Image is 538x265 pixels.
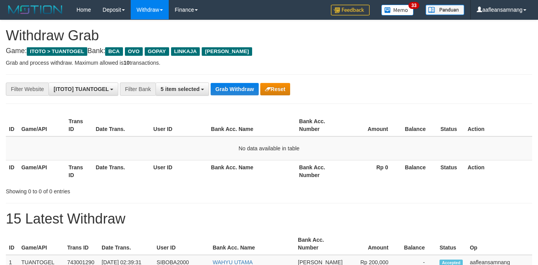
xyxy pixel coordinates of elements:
[6,184,218,195] div: Showing 0 to 0 of 0 entries
[464,114,532,136] th: Action
[150,160,208,182] th: User ID
[150,114,208,136] th: User ID
[6,28,532,43] h1: Withdraw Grab
[125,47,143,56] span: OVO
[64,233,99,255] th: Trans ID
[209,233,295,255] th: Bank Acc. Name
[6,160,18,182] th: ID
[48,83,118,96] button: [ITOTO] TUANTOGEL
[171,47,200,56] span: LINKAJA
[343,114,400,136] th: Amount
[6,114,18,136] th: ID
[381,5,414,15] img: Button%20Memo.svg
[400,233,436,255] th: Balance
[331,5,370,15] img: Feedback.jpg
[105,47,123,56] span: BCA
[211,83,258,95] button: Grab Withdraw
[156,83,209,96] button: 5 item selected
[467,233,532,255] th: Op
[123,60,130,66] strong: 10
[426,5,464,15] img: panduan.png
[436,233,467,255] th: Status
[145,47,169,56] span: GOPAY
[400,114,438,136] th: Balance
[66,160,93,182] th: Trans ID
[120,83,156,96] div: Filter Bank
[6,47,532,55] h4: Game: Bank:
[18,114,66,136] th: Game/API
[18,233,64,255] th: Game/API
[6,4,65,15] img: MOTION_logo.png
[6,211,532,227] h1: 15 Latest Withdraw
[296,114,343,136] th: Bank Acc. Number
[6,233,18,255] th: ID
[202,47,252,56] span: [PERSON_NAME]
[6,83,48,96] div: Filter Website
[54,86,109,92] span: [ITOTO] TUANTOGEL
[400,160,438,182] th: Balance
[161,86,199,92] span: 5 item selected
[93,160,151,182] th: Date Trans.
[346,233,400,255] th: Amount
[408,2,419,9] span: 33
[18,160,66,182] th: Game/API
[93,114,151,136] th: Date Trans.
[464,160,532,182] th: Action
[208,114,296,136] th: Bank Acc. Name
[27,47,87,56] span: ITOTO > TUANTOGEL
[260,83,290,95] button: Reset
[208,160,296,182] th: Bank Acc. Name
[6,59,532,67] p: Grab and process withdraw. Maximum allowed is transactions.
[6,136,532,160] td: No data available in table
[66,114,93,136] th: Trans ID
[296,160,343,182] th: Bank Acc. Number
[99,233,154,255] th: Date Trans.
[295,233,346,255] th: Bank Acc. Number
[343,160,400,182] th: Rp 0
[438,160,465,182] th: Status
[438,114,465,136] th: Status
[154,233,209,255] th: User ID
